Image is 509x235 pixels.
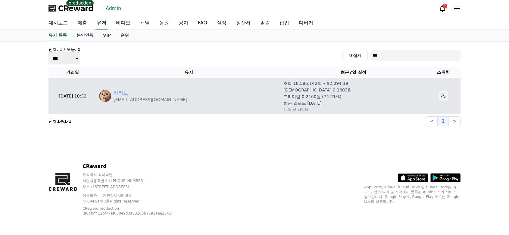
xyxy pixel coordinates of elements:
[83,184,188,189] p: 주소 : [STREET_ADDRESS]
[73,17,92,29] a: 매출
[114,97,187,103] p: [EMAIL_ADDRESS][DOMAIN_NAME]
[64,119,67,124] strong: 1
[83,178,188,183] p: 사업자등록번호 : [PHONE_NUMBER]
[83,163,188,170] p: CReward
[283,87,352,93] p: [DEMOGRAPHIC_DATA] 0.1603원
[50,200,68,205] span: Messages
[83,199,188,204] p: © CReward All Rights Reserved.
[342,50,368,61] button: 재집계
[46,30,69,41] a: 유저 목록
[281,67,426,78] th: 최근7일 실적
[193,17,212,29] a: FAQ
[40,191,78,206] a: Messages
[231,17,255,29] a: 정산서
[426,116,438,126] button: <
[174,17,193,29] a: 공지
[275,17,294,29] a: 팝업
[283,100,321,106] p: 최근 업로드 [DATE]
[58,4,94,13] span: CReward
[48,4,94,13] a: CReward
[98,30,116,41] a: VIP
[2,191,40,206] a: Home
[69,119,72,124] strong: 1
[99,90,111,102] img: https://lh3.googleusercontent.com/a/ACg8ocLOmR619qD5XjEFh2fKLs4Q84ZWuCVfCizvQOTI-vw1qp5kxHyZ=s96-c
[103,4,123,13] a: Admin
[364,185,461,204] p: App Store, iCloud, iCloud Drive 및 iTunes Store는 미국과 그 밖의 나라 및 지역에서 등록된 Apple Inc.의 서비스 상표입니다. Goo...
[48,118,71,124] p: 전체 중 -
[116,30,134,41] a: 순위
[97,67,281,78] th: 유저
[442,4,447,8] div: 1
[255,17,275,29] a: 알림
[44,17,73,29] a: 대시보드
[294,17,318,29] a: 디버거
[72,30,98,41] a: 본인인증
[83,206,179,216] p: CReward production (a0df9f412bf77af050e9d3a03265b78911ae2041)
[48,46,80,52] h4: 전체: 1 / 오늘: 0
[439,5,446,12] a: 1
[449,116,461,126] button: >
[426,67,461,78] th: 스위치
[78,191,116,206] a: Settings
[103,193,132,198] a: 개인정보처리방침
[212,17,231,29] a: 설정
[283,80,348,86] p: 조회 18,586,142회 • $2,094.19
[89,200,104,205] span: Settings
[48,67,97,78] th: 가입일
[51,93,94,99] p: [DATE] 10:32
[438,116,448,126] button: 1
[15,200,26,205] span: Home
[114,89,128,97] a: 하리보
[283,94,341,100] p: 프리미엄 0.2160원 (74.21%)
[155,17,174,29] a: 음원
[57,119,60,124] strong: 1
[111,17,135,29] a: 비디오
[83,193,101,198] a: 이용약관
[283,107,308,112] p: 11일 전 갱신됨
[95,17,108,29] a: 유저
[135,17,155,29] a: 채널
[83,172,188,177] p: 주식회사 와이피랩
